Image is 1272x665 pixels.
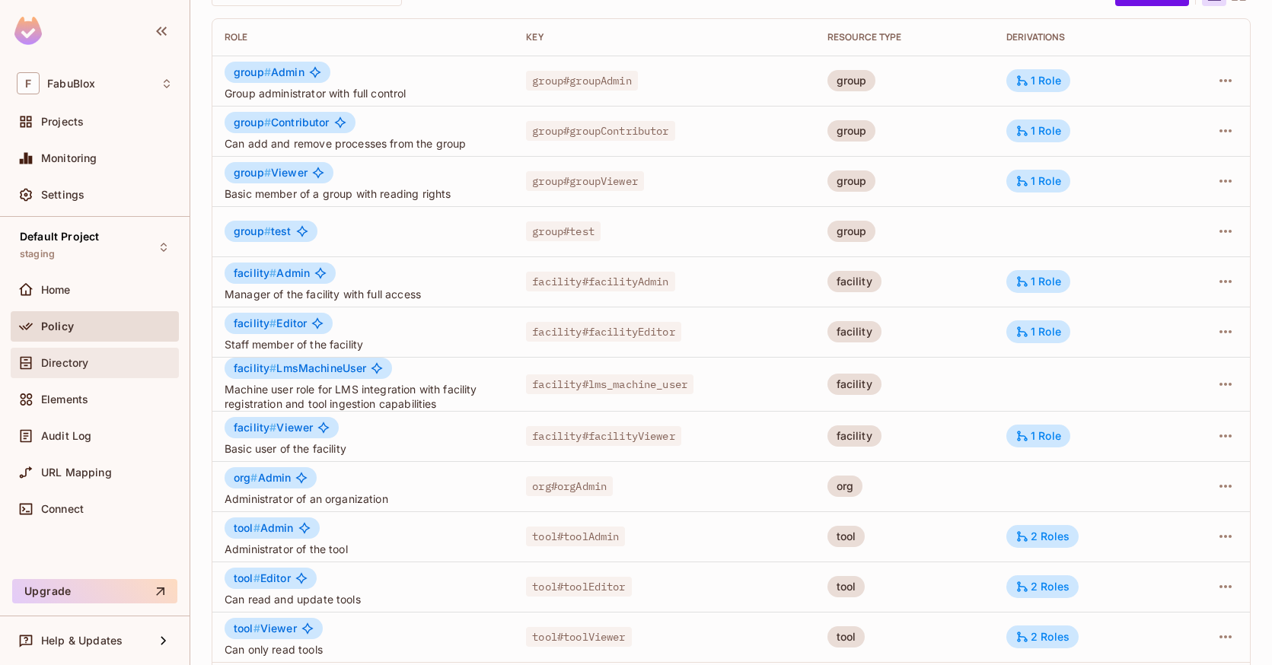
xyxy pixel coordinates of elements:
[234,572,291,584] span: Editor
[20,248,55,260] span: staging
[41,357,88,369] span: Directory
[234,471,258,484] span: org
[225,287,502,301] span: Manager of the facility with full access
[41,430,91,442] span: Audit Log
[47,78,95,90] span: Workspace: FabuBlox
[526,322,681,342] span: facility#facilityEditor
[41,116,84,128] span: Projects
[225,492,502,506] span: Administrator of an organization
[827,120,876,142] div: group
[234,66,304,78] span: Admin
[264,116,271,129] span: #
[827,221,876,242] div: group
[234,422,313,434] span: Viewer
[1015,630,1070,644] div: 2 Roles
[1015,174,1061,188] div: 1 Role
[1015,530,1070,543] div: 2 Roles
[234,317,276,329] span: facility
[827,271,881,292] div: facility
[526,121,674,141] span: group#groupContributor
[225,382,502,411] span: Machine user role for LMS integration with facility registration and tool ingestion capabilities
[526,374,693,394] span: facility#lms_machine_user
[234,421,276,434] span: facility
[526,627,631,647] span: tool#toolViewer
[264,65,271,78] span: #
[225,31,502,43] div: Role
[234,225,292,237] span: test
[17,72,40,94] span: F
[827,31,982,43] div: RESOURCE TYPE
[234,472,291,484] span: Admin
[234,65,271,78] span: group
[827,170,876,192] div: group
[827,374,881,395] div: facility
[234,362,366,374] span: LmsMachineUser
[269,317,276,329] span: #
[234,116,271,129] span: group
[234,166,271,179] span: group
[1015,325,1061,339] div: 1 Role
[234,167,308,179] span: Viewer
[253,622,260,635] span: #
[1015,429,1061,443] div: 1 Role
[827,425,881,447] div: facility
[234,361,276,374] span: facility
[41,189,84,201] span: Settings
[41,393,88,406] span: Elements
[827,576,866,597] div: tool
[253,521,260,534] span: #
[225,186,502,201] span: Basic member of a group with reading rights
[234,622,297,635] span: Viewer
[1015,580,1070,593] div: 2 Roles
[827,321,881,342] div: facility
[225,86,502,100] span: Group administrator with full control
[1015,124,1061,138] div: 1 Role
[234,116,330,129] span: Contributor
[827,526,866,547] div: tool
[253,571,260,584] span: #
[1015,74,1061,87] div: 1 Role
[526,272,674,291] span: facility#facilityAdmin
[250,471,257,484] span: #
[20,231,99,243] span: Default Project
[269,421,276,434] span: #
[526,221,601,241] span: group#test
[1006,31,1161,43] div: Derivations
[234,266,276,279] span: facility
[41,466,112,479] span: URL Mapping
[264,224,271,237] span: #
[1015,275,1061,288] div: 1 Role
[225,337,502,352] span: Staff member of the facility
[225,642,502,657] span: Can only read tools
[234,622,260,635] span: tool
[41,503,84,515] span: Connect
[225,542,502,556] span: Administrator of the tool
[234,267,310,279] span: Admin
[269,361,276,374] span: #
[234,521,260,534] span: tool
[526,577,631,597] span: tool#toolEditor
[526,71,637,91] span: group#groupAdmin
[234,571,260,584] span: tool
[12,579,177,603] button: Upgrade
[41,284,71,296] span: Home
[225,441,502,456] span: Basic user of the facility
[526,171,644,191] span: group#groupViewer
[264,166,271,179] span: #
[526,426,681,446] span: facility#facilityViewer
[234,224,271,237] span: group
[827,626,866,647] div: tool
[269,266,276,279] span: #
[225,136,502,151] span: Can add and remove processes from the group
[14,17,42,45] img: SReyMgAAAABJRU5ErkJggg==
[526,31,802,43] div: Key
[526,527,625,546] span: tool#toolAdmin
[827,476,862,497] div: org
[827,70,876,91] div: group
[41,635,123,647] span: Help & Updates
[526,476,613,496] span: org#orgAdmin
[234,317,307,329] span: Editor
[234,522,294,534] span: Admin
[225,592,502,606] span: Can read and update tools
[41,320,74,332] span: Policy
